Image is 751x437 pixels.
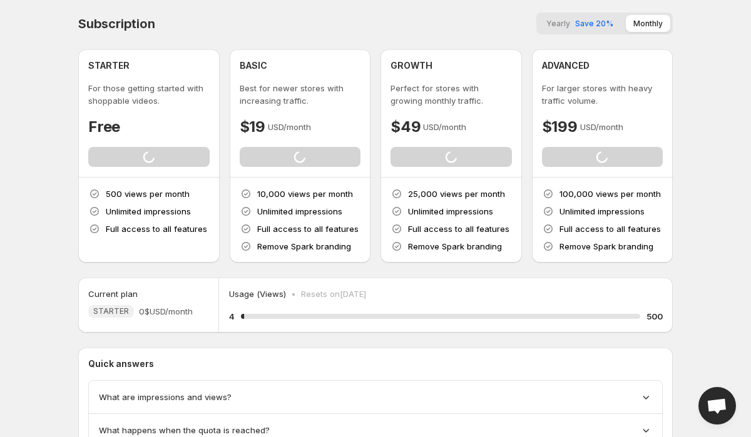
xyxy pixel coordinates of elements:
[139,305,193,318] span: 0$ USD/month
[257,223,359,235] p: Full access to all features
[257,240,351,253] p: Remove Spark branding
[423,121,466,133] p: USD/month
[106,223,207,235] p: Full access to all features
[542,59,590,72] h4: ADVANCED
[575,19,613,28] span: Save 20%
[240,82,361,107] p: Best for newer stores with increasing traffic.
[78,16,155,31] h4: Subscription
[408,188,505,200] p: 25,000 views per month
[257,205,342,218] p: Unlimited impressions
[291,288,296,300] p: •
[229,288,286,300] p: Usage (Views)
[559,240,653,253] p: Remove Spark branding
[559,205,645,218] p: Unlimited impressions
[268,121,311,133] p: USD/month
[580,121,623,133] p: USD/month
[240,117,265,137] h4: $19
[542,117,578,137] h4: $199
[88,82,210,107] p: For those getting started with shoppable videos.
[391,82,512,107] p: Perfect for stores with growing monthly traffic.
[88,117,120,137] h4: Free
[391,117,421,137] h4: $49
[88,59,130,72] h4: STARTER
[301,288,366,300] p: Resets on [DATE]
[542,82,663,107] p: For larger stores with heavy traffic volume.
[546,19,570,28] span: Yearly
[93,306,129,316] span: STARTER
[559,223,661,235] p: Full access to all features
[99,424,270,436] span: What happens when the quota is reached?
[408,205,493,218] p: Unlimited impressions
[240,59,267,72] h4: BASIC
[257,188,353,200] p: 10,000 views per month
[88,288,138,300] h5: Current plan
[391,59,432,72] h4: GROWTH
[559,188,661,200] p: 100,000 views per month
[99,391,232,403] span: What are impressions and views?
[539,15,621,32] button: YearlySave 20%
[408,240,502,253] p: Remove Spark branding
[698,387,736,424] div: Open chat
[408,223,509,235] p: Full access to all features
[106,205,191,218] p: Unlimited impressions
[106,188,190,200] p: 500 views per month
[229,310,235,323] h5: 4
[626,15,670,32] button: Monthly
[646,310,663,323] h5: 500
[88,358,663,370] p: Quick answers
